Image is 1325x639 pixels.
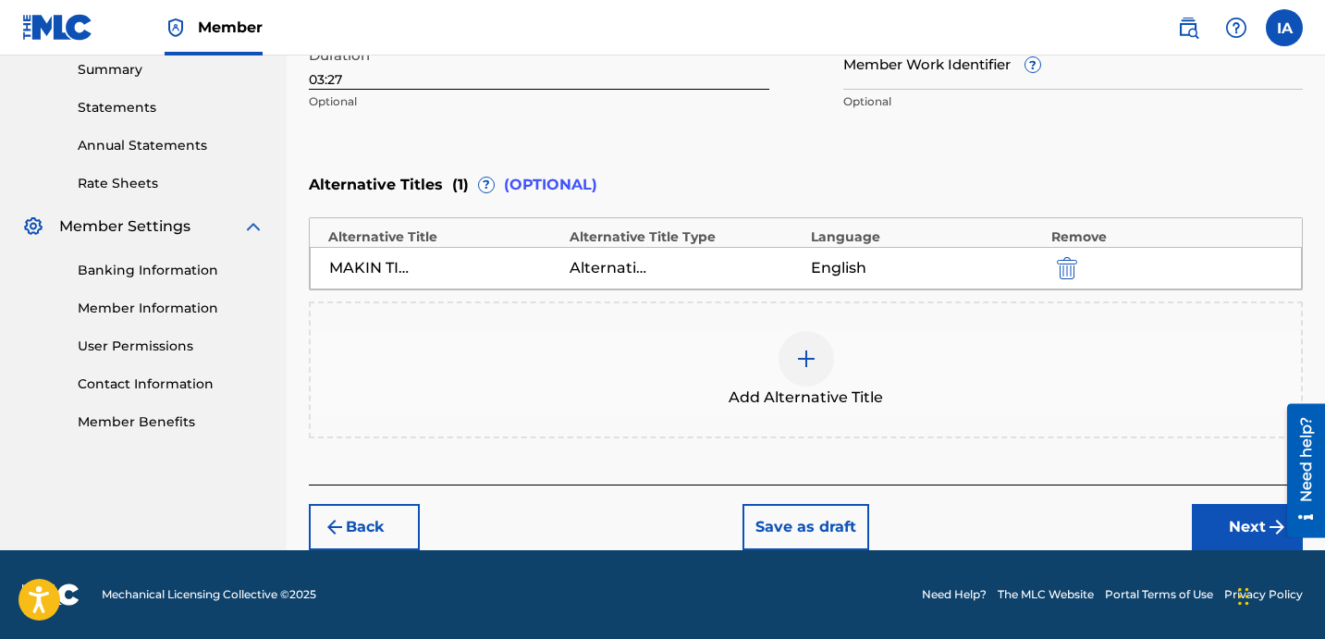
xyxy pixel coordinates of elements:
[1266,9,1303,46] div: User Menu
[1192,504,1303,550] button: Next
[922,586,987,603] a: Need Help?
[1218,9,1255,46] div: Help
[1224,586,1303,603] a: Privacy Policy
[1225,17,1247,39] img: help
[1051,227,1283,247] div: Remove
[78,261,264,280] a: Banking Information
[1025,57,1040,72] span: ?
[165,17,187,39] img: Top Rightsholder
[1177,17,1199,39] img: search
[328,227,560,247] div: Alternative Title
[309,93,769,110] p: Optional
[998,586,1094,603] a: The MLC Website
[309,174,443,196] span: Alternative Titles
[20,13,45,98] div: Need help?
[1170,9,1207,46] a: Public Search
[78,136,264,155] a: Annual Statements
[729,387,883,409] span: Add Alternative Title
[742,504,869,550] button: Save as draft
[1238,569,1249,624] div: Drag
[1057,257,1077,279] img: 12a2ab48e56ec057fbd8.svg
[795,348,817,370] img: add
[22,584,80,606] img: logo
[309,504,420,550] button: Back
[1273,403,1325,537] iframe: Resource Center
[102,586,316,603] span: Mechanical Licensing Collective © 2025
[78,174,264,193] a: Rate Sheets
[843,93,1304,110] p: Optional
[78,299,264,318] a: Member Information
[78,60,264,80] a: Summary
[811,227,1043,247] div: Language
[78,98,264,117] a: Statements
[1266,516,1288,538] img: f7272a7cc735f4ea7f67.svg
[22,215,44,238] img: Member Settings
[78,337,264,356] a: User Permissions
[78,375,264,394] a: Contact Information
[22,14,93,41] img: MLC Logo
[1233,550,1325,639] iframe: Chat Widget
[504,174,597,196] span: (OPTIONAL)
[1105,586,1213,603] a: Portal Terms of Use
[242,215,264,238] img: expand
[198,17,263,38] span: Member
[324,516,346,538] img: 7ee5dd4eb1f8a8e3ef2f.svg
[78,412,264,432] a: Member Benefits
[452,174,469,196] span: ( 1 )
[570,227,802,247] div: Alternative Title Type
[479,178,494,192] span: ?
[59,215,190,238] span: Member Settings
